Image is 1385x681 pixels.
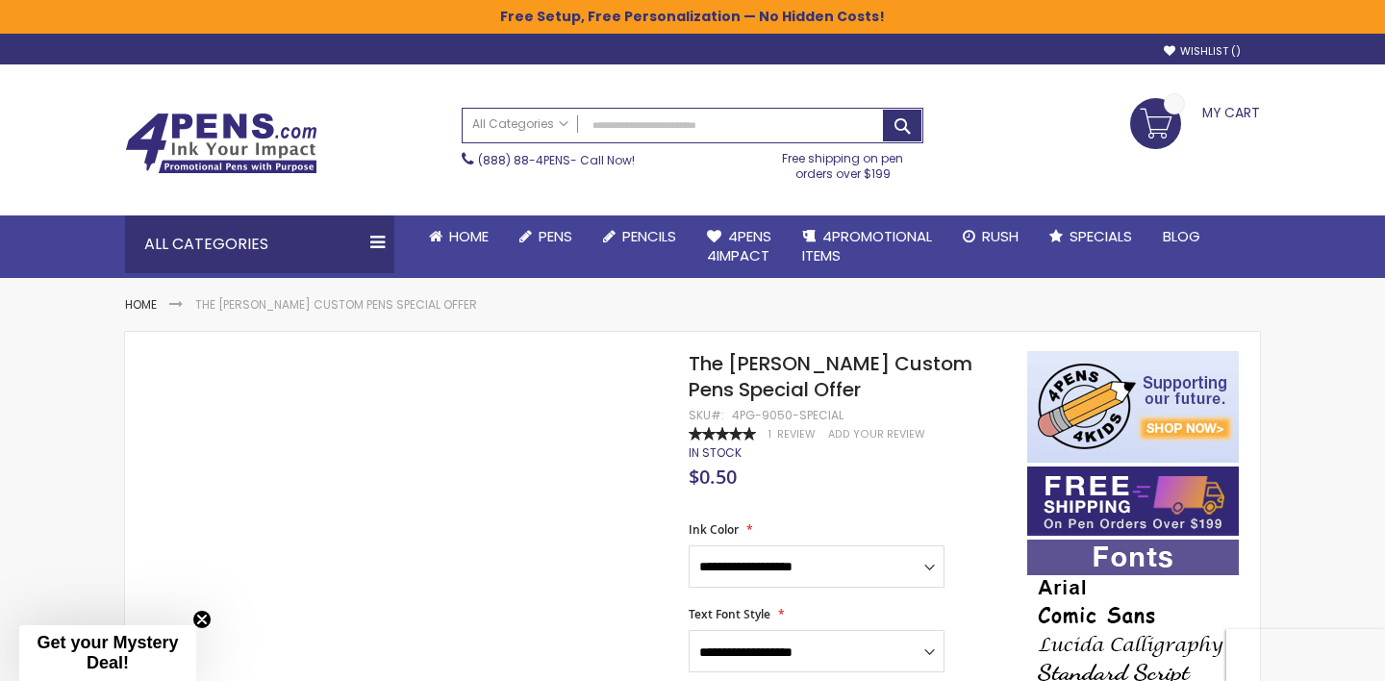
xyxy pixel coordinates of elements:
button: Close teaser [192,610,212,629]
span: Text Font Style [689,606,770,622]
span: Review [777,427,816,441]
div: All Categories [125,215,394,273]
span: The [PERSON_NAME] Custom Pens Special Offer [689,350,972,403]
a: Pens [504,215,588,258]
a: Rush [947,215,1034,258]
span: - Call Now! [478,152,635,168]
img: 4pens 4 kids [1027,351,1239,463]
span: Pencils [622,226,676,246]
div: Availability [689,445,742,461]
a: Specials [1034,215,1147,258]
a: 1 Review [768,427,818,441]
a: (888) 88-4PENS [478,152,570,168]
span: Get your Mystery Deal! [37,633,178,672]
div: Get your Mystery Deal!Close teaser [19,625,196,681]
span: 1 [768,427,771,441]
span: Rush [982,226,1019,246]
img: 4Pens Custom Pens and Promotional Products [125,113,317,174]
span: Specials [1070,226,1132,246]
span: In stock [689,444,742,461]
a: All Categories [463,109,578,140]
a: Home [125,296,157,313]
img: Free shipping on orders over $199 [1027,467,1239,536]
a: Home [414,215,504,258]
div: 4PG-9050-SPECIAL [732,408,844,423]
a: Pencils [588,215,692,258]
a: Blog [1147,215,1216,258]
span: $0.50 [689,464,737,490]
span: Blog [1163,226,1200,246]
span: 4Pens 4impact [707,226,771,265]
span: All Categories [472,116,568,132]
iframe: Google Customer Reviews [1226,629,1385,681]
a: 4PROMOTIONALITEMS [787,215,947,278]
strong: SKU [689,407,724,423]
span: 4PROMOTIONAL ITEMS [802,226,932,265]
a: 4Pens4impact [692,215,787,278]
a: Add Your Review [828,427,925,441]
span: Home [449,226,489,246]
li: The [PERSON_NAME] Custom Pens Special Offer [195,297,477,313]
div: 100% [689,427,756,441]
span: Pens [539,226,572,246]
span: Ink Color [689,521,739,538]
div: Free shipping on pen orders over $199 [763,143,924,182]
a: Wishlist [1164,44,1241,59]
